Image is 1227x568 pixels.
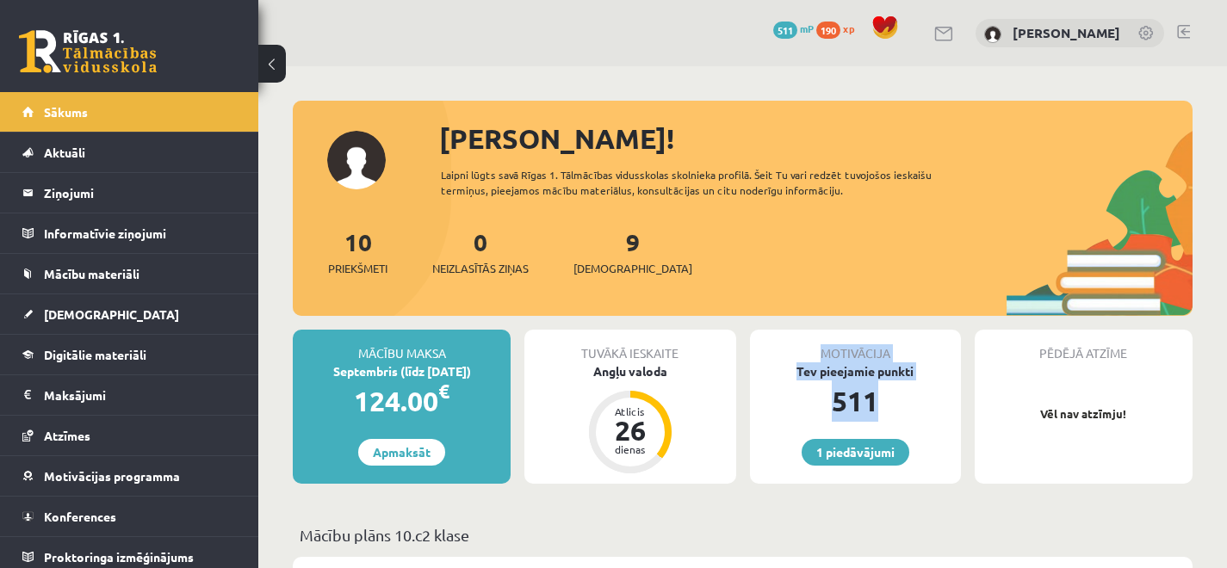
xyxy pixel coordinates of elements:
[358,439,445,466] a: Apmaksāt
[44,549,194,565] span: Proktoringa izmēģinājums
[975,330,1193,362] div: Pēdējā atzīme
[44,266,139,281] span: Mācību materiāli
[22,92,237,132] a: Sākums
[983,405,1184,423] p: Vēl nav atzīmju!
[44,145,85,160] span: Aktuāli
[439,118,1193,159] div: [PERSON_NAME]!
[328,260,387,277] span: Priekšmeti
[524,362,735,380] div: Angļu valoda
[22,497,237,536] a: Konferences
[432,226,529,277] a: 0Neizlasītās ziņas
[44,375,237,415] legend: Maksājumi
[44,428,90,443] span: Atzīmes
[573,226,692,277] a: 9[DEMOGRAPHIC_DATA]
[750,330,961,362] div: Motivācija
[44,509,116,524] span: Konferences
[22,375,237,415] a: Maksājumi
[44,104,88,120] span: Sākums
[44,306,179,322] span: [DEMOGRAPHIC_DATA]
[22,133,237,172] a: Aktuāli
[44,347,146,362] span: Digitālie materiāli
[22,416,237,455] a: Atzīmes
[22,254,237,293] a: Mācību materiāli
[293,330,511,362] div: Mācību maksa
[773,22,814,35] a: 511 mP
[750,380,961,422] div: 511
[800,22,814,35] span: mP
[22,335,237,374] a: Digitālie materiāli
[441,167,981,198] div: Laipni lūgts savā Rīgas 1. Tālmācības vidusskolas skolnieka profilā. Šeit Tu vari redzēt tuvojošo...
[573,260,692,277] span: [DEMOGRAPHIC_DATA]
[22,294,237,334] a: [DEMOGRAPHIC_DATA]
[750,362,961,380] div: Tev pieejamie punkti
[604,417,656,444] div: 26
[773,22,797,39] span: 511
[293,380,511,422] div: 124.00
[328,226,387,277] a: 10Priekšmeti
[984,26,1001,43] img: Anna Leibus
[1013,24,1120,41] a: [PERSON_NAME]
[22,456,237,496] a: Motivācijas programma
[438,379,449,404] span: €
[816,22,840,39] span: 190
[44,468,180,484] span: Motivācijas programma
[802,439,909,466] a: 1 piedāvājumi
[293,362,511,380] div: Septembris (līdz [DATE])
[22,173,237,213] a: Ziņojumi
[22,213,237,253] a: Informatīvie ziņojumi
[19,30,157,73] a: Rīgas 1. Tālmācības vidusskola
[44,213,237,253] legend: Informatīvie ziņojumi
[604,406,656,417] div: Atlicis
[843,22,854,35] span: xp
[816,22,863,35] a: 190 xp
[300,523,1186,546] p: Mācību plāns 10.c2 klase
[524,362,735,476] a: Angļu valoda Atlicis 26 dienas
[432,260,529,277] span: Neizlasītās ziņas
[604,444,656,454] div: dienas
[44,173,237,213] legend: Ziņojumi
[524,330,735,362] div: Tuvākā ieskaite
